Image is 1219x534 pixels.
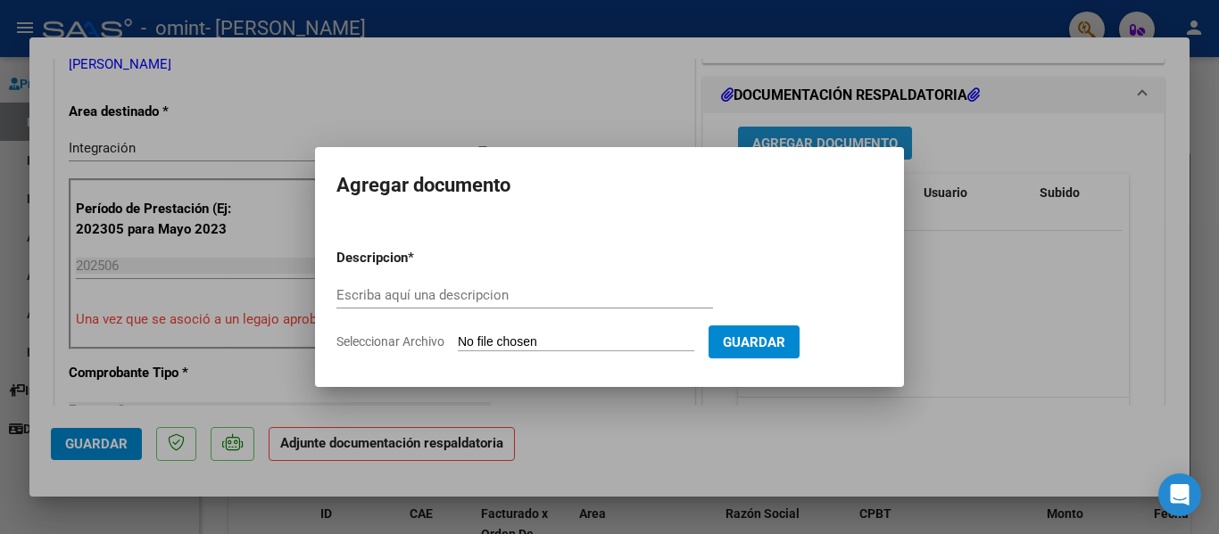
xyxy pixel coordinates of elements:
[1158,473,1201,516] div: Open Intercom Messenger
[336,334,444,349] span: Seleccionar Archivo
[336,168,883,202] h2: Agregar documento
[709,325,800,358] button: Guardar
[723,334,785,350] span: Guardar
[336,248,501,268] p: Descripcion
